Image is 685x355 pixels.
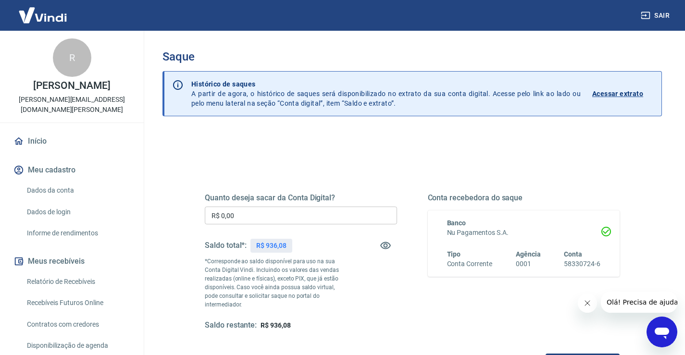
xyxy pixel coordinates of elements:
p: *Corresponde ao saldo disponível para uso na sua Conta Digital Vindi. Incluindo os valores das ve... [205,257,349,309]
a: Informe de rendimentos [23,223,132,243]
p: [PERSON_NAME] [33,81,110,91]
h5: Conta recebedora do saque [428,193,620,203]
span: Banco [447,219,466,227]
button: Sair [639,7,673,24]
a: Acessar extrato [592,79,654,108]
span: Olá! Precisa de ajuda? [6,7,81,14]
h3: Saque [162,50,662,63]
h5: Saldo restante: [205,320,257,331]
span: Agência [516,250,541,258]
div: [PERSON_NAME]: [DOMAIN_NAME] [25,25,137,33]
p: [PERSON_NAME][EMAIL_ADDRESS][DOMAIN_NAME][PERSON_NAME] [8,95,136,115]
span: R$ 936,08 [261,321,291,329]
iframe: Mensagem da empresa [601,292,677,313]
a: Início [12,131,132,152]
span: Tipo [447,250,461,258]
h6: 0001 [516,259,541,269]
img: logo_orange.svg [15,15,23,23]
h5: Quanto deseja sacar da Conta Digital? [205,193,397,203]
h6: Conta Corrente [447,259,492,269]
a: Dados de login [23,202,132,222]
div: Palavras-chave [112,57,154,63]
div: Domínio [50,57,74,63]
a: Relatório de Recebíveis [23,272,132,292]
img: Vindi [12,0,74,30]
iframe: Botão para abrir a janela de mensagens [647,317,677,347]
iframe: Fechar mensagem [578,294,597,313]
h6: 58330724-6 [564,259,600,269]
span: Conta [564,250,582,258]
button: Meu cadastro [12,159,132,181]
button: Meus recebíveis [12,251,132,272]
img: tab_keywords_by_traffic_grey.svg [101,56,109,63]
p: A partir de agora, o histórico de saques será disponibilizado no extrato da sua conta digital. Ac... [191,79,581,108]
p: Acessar extrato [592,89,643,98]
p: Histórico de saques [191,79,581,89]
div: R [53,38,91,77]
a: Dados da conta [23,181,132,200]
h6: Nu Pagamentos S.A. [447,228,601,238]
img: tab_domain_overview_orange.svg [40,56,48,63]
a: Contratos com credores [23,315,132,334]
div: v 4.0.25 [27,15,47,23]
h5: Saldo total*: [205,241,247,250]
p: R$ 936,08 [256,241,286,251]
a: Recebíveis Futuros Online [23,293,132,313]
img: website_grey.svg [15,25,23,33]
